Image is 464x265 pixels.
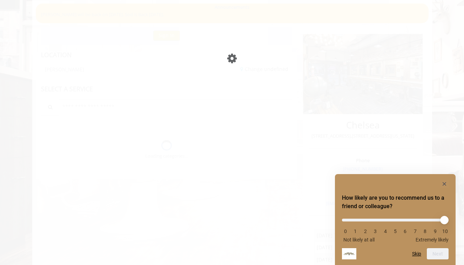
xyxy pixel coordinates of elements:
[412,251,421,257] button: Skip
[422,228,429,234] li: 8
[440,180,449,188] button: Hide survey
[442,228,449,234] li: 10
[342,213,449,243] div: How likely are you to recommend us to a friend or colleague? Select an option from 0 to 10, with ...
[362,228,369,234] li: 2
[352,228,359,234] li: 1
[402,228,409,234] li: 6
[343,237,375,243] span: Not likely at all
[382,228,389,234] li: 4
[432,228,439,234] li: 9
[412,228,419,234] li: 7
[342,194,449,211] h2: How likely are you to recommend us to a friend or colleague? Select an option from 0 to 10, with ...
[416,237,449,243] span: Extremely likely
[342,228,349,234] li: 0
[427,248,449,259] button: Next question
[372,228,379,234] li: 3
[392,228,399,234] li: 5
[342,180,449,259] div: How likely are you to recommend us to a friend or colleague? Select an option from 0 to 10, with ...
